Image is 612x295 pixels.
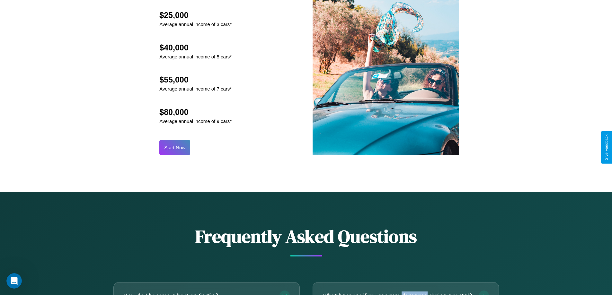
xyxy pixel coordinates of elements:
[604,134,609,161] div: Give Feedback
[159,140,190,155] button: Start Now
[159,108,232,117] h2: $80,000
[159,117,232,126] p: Average annual income of 9 cars*
[159,20,232,29] p: Average annual income of 3 cars*
[159,84,232,93] p: Average annual income of 7 cars*
[159,43,232,52] h2: $40,000
[159,11,232,20] h2: $25,000
[113,224,499,249] h2: Frequently Asked Questions
[159,75,232,84] h2: $55,000
[159,52,232,61] p: Average annual income of 5 cars*
[6,273,22,289] iframe: Intercom live chat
